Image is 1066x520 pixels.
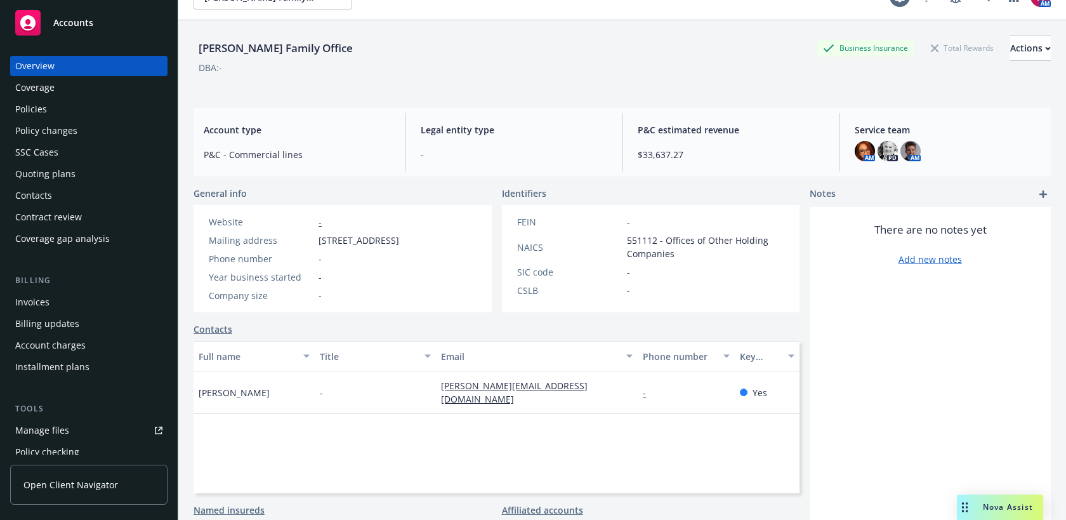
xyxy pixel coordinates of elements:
[209,215,313,229] div: Website
[10,164,168,184] a: Quoting plans
[209,234,313,247] div: Mailing address
[441,380,588,405] a: [PERSON_NAME][EMAIL_ADDRESS][DOMAIN_NAME]
[421,123,607,137] span: Legal entity type
[319,289,322,302] span: -
[15,77,55,98] div: Coverage
[15,442,79,462] div: Policy checking
[15,207,82,227] div: Contract review
[10,121,168,141] a: Policy changes
[855,141,875,161] img: photo
[194,503,265,517] a: Named insureds
[638,341,735,371] button: Phone number
[10,335,168,356] a: Account charges
[898,253,962,266] a: Add new notes
[10,185,168,206] a: Contacts
[199,61,222,74] div: DBA: -
[740,350,780,363] div: Key contact
[320,386,323,399] span: -
[643,387,656,399] a: -
[643,350,716,363] div: Phone number
[15,335,86,356] div: Account charges
[817,40,914,56] div: Business Insurance
[874,222,987,237] span: There are no notes yet
[194,187,247,200] span: General info
[10,442,168,462] a: Policy checking
[315,341,436,371] button: Title
[10,77,168,98] a: Coverage
[194,323,232,336] a: Contacts
[627,234,785,260] span: 551112 - Offices of Other Holding Companies
[502,187,546,200] span: Identifiers
[15,121,77,141] div: Policy changes
[209,289,313,302] div: Company size
[15,229,110,249] div: Coverage gap analysis
[15,142,58,163] div: SSC Cases
[204,123,390,137] span: Account type
[810,187,836,202] span: Notes
[15,420,69,441] div: Manage files
[15,314,79,334] div: Billing updates
[627,265,630,279] span: -
[320,350,417,363] div: Title
[194,40,358,57] div: [PERSON_NAME] Family Office
[10,5,168,41] a: Accounts
[627,284,630,297] span: -
[502,503,583,517] a: Affiliated accounts
[957,495,1043,520] button: Nova Assist
[10,292,168,312] a: Invoices
[855,123,1041,137] span: Service team
[925,40,1000,56] div: Total Rewards
[204,148,390,161] span: P&C - Commercial lines
[15,292,49,312] div: Invoices
[436,341,638,371] button: Email
[10,99,168,119] a: Policies
[15,357,89,377] div: Installment plans
[319,252,322,265] span: -
[1036,187,1051,202] a: add
[441,350,619,363] div: Email
[10,420,168,441] a: Manage files
[319,270,322,284] span: -
[900,141,921,161] img: photo
[23,478,118,491] span: Open Client Navigator
[10,357,168,377] a: Installment plans
[638,148,824,161] span: $33,637.27
[753,386,767,399] span: Yes
[638,123,824,137] span: P&C estimated revenue
[627,215,630,229] span: -
[10,56,168,76] a: Overview
[517,265,622,279] div: SIC code
[10,142,168,163] a: SSC Cases
[15,99,47,119] div: Policies
[878,141,898,161] img: photo
[209,270,313,284] div: Year business started
[209,252,313,265] div: Phone number
[10,403,168,415] div: Tools
[319,216,322,228] a: -
[10,274,168,287] div: Billing
[194,341,315,371] button: Full name
[15,185,52,206] div: Contacts
[517,215,622,229] div: FEIN
[15,56,55,76] div: Overview
[421,148,607,161] span: -
[1010,36,1051,61] button: Actions
[517,241,622,254] div: NAICS
[517,284,622,297] div: CSLB
[10,314,168,334] a: Billing updates
[199,350,296,363] div: Full name
[735,341,799,371] button: Key contact
[10,229,168,249] a: Coverage gap analysis
[199,386,270,399] span: [PERSON_NAME]
[15,164,76,184] div: Quoting plans
[957,495,973,520] div: Drag to move
[983,502,1033,512] span: Nova Assist
[1010,36,1051,60] div: Actions
[10,207,168,227] a: Contract review
[53,18,93,28] span: Accounts
[319,234,399,247] span: [STREET_ADDRESS]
